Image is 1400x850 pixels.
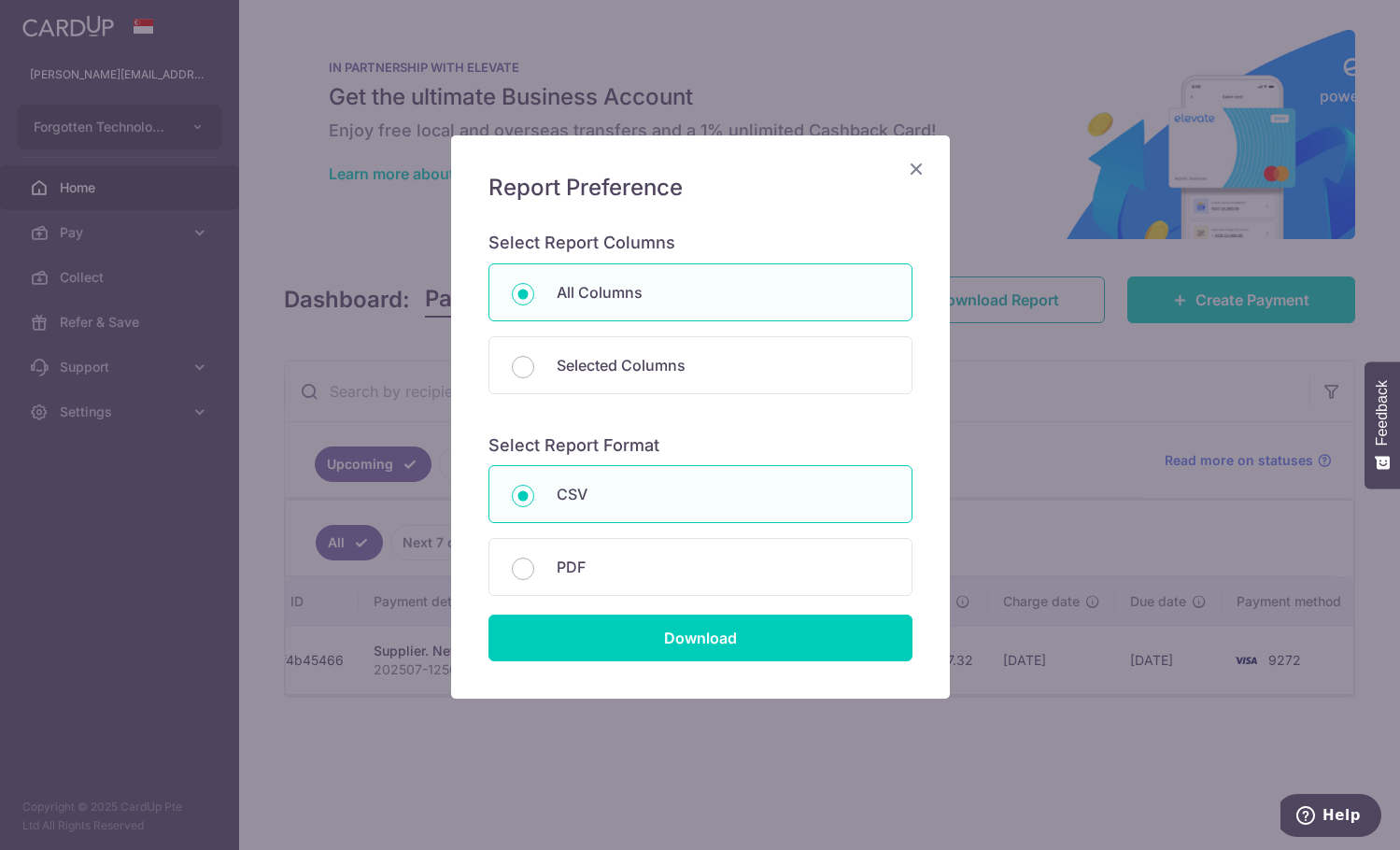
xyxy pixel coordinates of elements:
[557,281,889,304] p: All Columns
[905,158,927,180] button: Close
[557,354,889,376] p: Selected Columns
[557,556,889,578] p: PDF
[1280,794,1381,841] iframe: Opens a widget where you can find more information
[557,483,889,505] p: CSV
[1374,380,1391,446] span: Feedback
[488,615,912,661] input: Download
[488,173,912,203] h5: Report Preference
[1365,361,1400,489] button: Feedback - Show survey
[488,233,912,254] h6: Select Report Columns
[488,435,912,457] h6: Select Report Format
